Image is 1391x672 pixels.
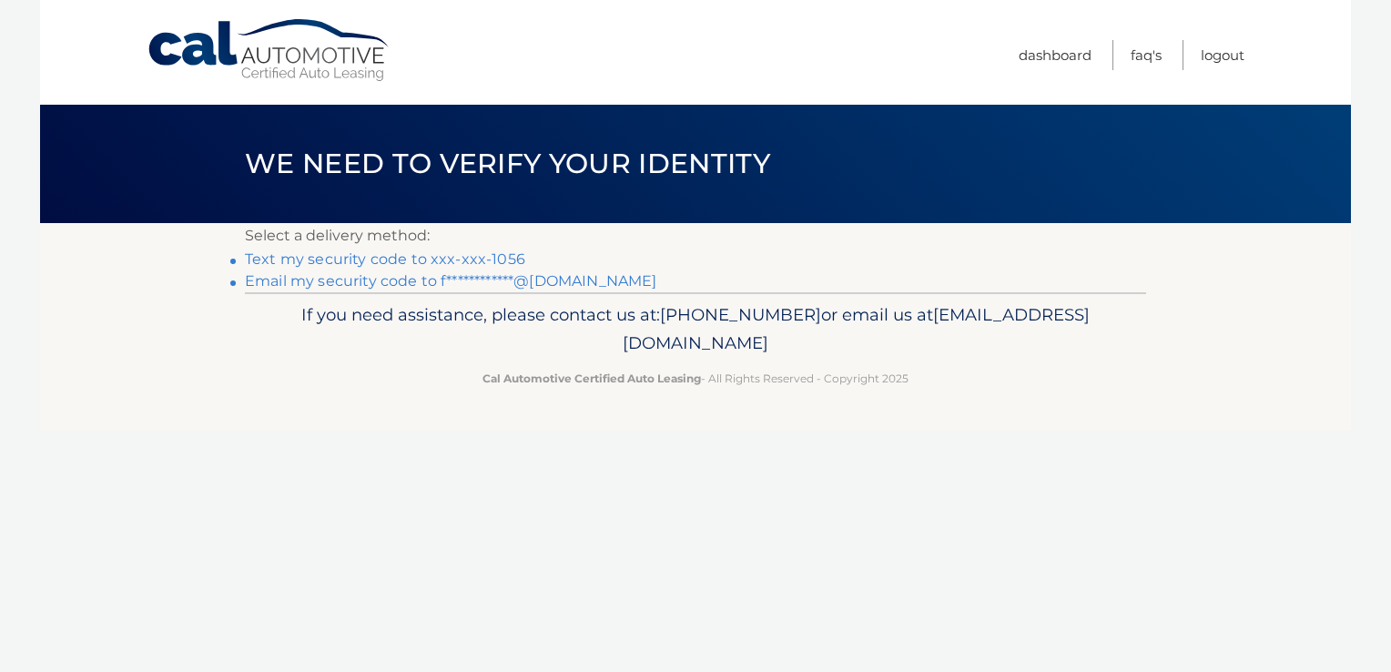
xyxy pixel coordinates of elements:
[660,304,821,325] span: [PHONE_NUMBER]
[245,223,1146,249] p: Select a delivery method:
[1201,40,1244,70] a: Logout
[1131,40,1162,70] a: FAQ's
[257,300,1134,359] p: If you need assistance, please contact us at: or email us at
[257,369,1134,388] p: - All Rights Reserved - Copyright 2025
[245,250,525,268] a: Text my security code to xxx-xxx-1056
[482,372,701,385] strong: Cal Automotive Certified Auto Leasing
[245,147,770,180] span: We need to verify your identity
[1019,40,1091,70] a: Dashboard
[147,18,392,83] a: Cal Automotive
